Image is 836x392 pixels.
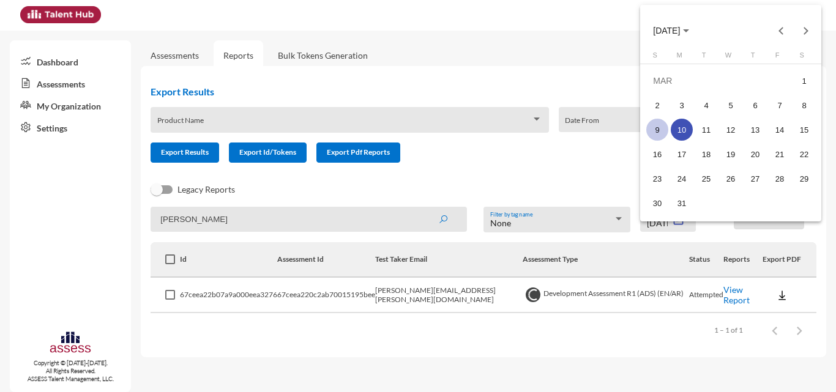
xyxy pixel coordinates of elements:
[793,70,815,92] div: 1
[794,18,818,43] button: Next month
[769,143,791,165] div: 21
[645,191,670,215] td: March 30, 2025
[695,119,717,141] div: 11
[646,168,668,190] div: 23
[793,168,815,190] div: 29
[769,119,791,141] div: 14
[792,51,816,64] th: Saturday
[645,93,670,117] td: March 2, 2025
[646,94,668,116] div: 2
[720,143,742,165] div: 19
[694,142,718,166] td: March 18, 2025
[744,168,766,190] div: 27
[718,142,743,166] td: March 19, 2025
[694,51,718,64] th: Tuesday
[743,142,767,166] td: March 20, 2025
[645,68,792,93] td: MAR
[671,143,693,165] div: 17
[670,51,694,64] th: Monday
[793,94,815,116] div: 8
[793,143,815,165] div: 22
[671,94,693,116] div: 3
[670,142,694,166] td: March 17, 2025
[646,119,668,141] div: 9
[720,168,742,190] div: 26
[792,117,816,142] td: March 15, 2025
[646,192,668,214] div: 30
[645,51,670,64] th: Sunday
[744,143,766,165] div: 20
[743,51,767,64] th: Thursday
[743,117,767,142] td: March 13, 2025
[670,117,694,142] td: March 10, 2025
[653,26,680,36] span: [DATE]
[671,119,693,141] div: 10
[646,143,668,165] div: 16
[767,93,792,117] td: March 7, 2025
[643,18,699,43] button: Choose month and year
[718,93,743,117] td: March 5, 2025
[645,166,670,191] td: March 23, 2025
[792,166,816,191] td: March 29, 2025
[695,168,717,190] div: 25
[694,117,718,142] td: March 11, 2025
[694,166,718,191] td: March 25, 2025
[718,51,743,64] th: Wednesday
[720,119,742,141] div: 12
[718,166,743,191] td: March 26, 2025
[645,117,670,142] td: March 9, 2025
[694,93,718,117] td: March 4, 2025
[743,166,767,191] td: March 27, 2025
[743,93,767,117] td: March 6, 2025
[671,192,693,214] div: 31
[767,117,792,142] td: March 14, 2025
[670,166,694,191] td: March 24, 2025
[792,93,816,117] td: March 8, 2025
[695,143,717,165] div: 18
[744,119,766,141] div: 13
[645,142,670,166] td: March 16, 2025
[767,142,792,166] td: March 21, 2025
[671,168,693,190] div: 24
[792,68,816,93] td: March 1, 2025
[718,117,743,142] td: March 12, 2025
[792,142,816,166] td: March 22, 2025
[670,93,694,117] td: March 3, 2025
[767,51,792,64] th: Friday
[793,119,815,141] div: 15
[769,94,791,116] div: 7
[744,94,766,116] div: 6
[767,166,792,191] td: March 28, 2025
[769,168,791,190] div: 28
[695,94,717,116] div: 4
[670,191,694,215] td: March 31, 2025
[769,18,794,43] button: Previous month
[720,94,742,116] div: 5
